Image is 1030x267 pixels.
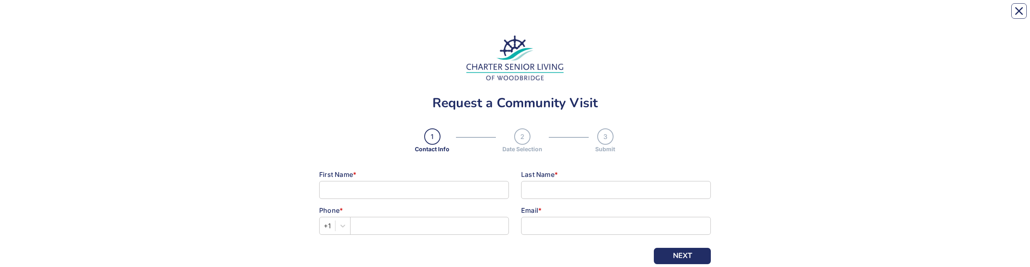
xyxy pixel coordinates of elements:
[319,170,353,179] span: First Name
[595,145,615,153] div: Submit
[597,128,614,145] div: 3
[319,97,711,110] div: Request a Community Visit
[521,170,554,179] span: Last Name
[415,145,449,153] div: Contact Info
[424,128,440,145] div: 1
[521,206,538,214] span: Email
[319,206,340,214] span: Phone
[654,248,711,264] button: NEXT
[514,128,530,145] div: 2
[502,145,542,153] div: Date Selection
[464,35,566,83] img: 864101f4-24c6-4799-8322-2c8edba97d24.jpg
[1011,3,1027,19] button: Close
